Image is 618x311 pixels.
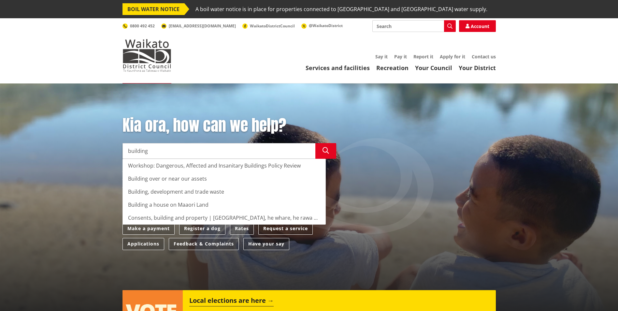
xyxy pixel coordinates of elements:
a: Rates [230,223,254,235]
a: Pay it [394,53,407,60]
a: Account [459,20,496,32]
a: [EMAIL_ADDRESS][DOMAIN_NAME] [161,23,236,29]
input: Search input [122,143,315,159]
a: Contact us [472,53,496,60]
a: @WaikatoDistrict [301,23,343,28]
a: Recreation [376,64,409,72]
span: BOIL WATER NOTICE [122,3,184,15]
div: Building a house on Maaori Land [123,198,325,211]
a: Your Council [415,64,452,72]
a: Request a service [258,223,313,235]
a: Say it [375,53,388,60]
a: Services and facilities [306,64,370,72]
a: Apply for it [440,53,465,60]
input: Search input [372,20,456,32]
a: WaikatoDistrictCouncil [242,23,295,29]
a: Report it [413,53,433,60]
div: Building over or near our assets [123,172,325,185]
span: @WaikatoDistrict [309,23,343,28]
span: [EMAIL_ADDRESS][DOMAIN_NAME] [169,23,236,29]
a: Applications [122,238,164,250]
div: Building, development and trade waste [123,185,325,198]
a: Your District [459,64,496,72]
a: Register a dog [179,223,225,235]
a: Make a payment [122,223,175,235]
h1: Kia ora, how can we help? [122,116,336,135]
img: Waikato District Council - Te Kaunihera aa Takiwaa o Waikato [122,39,171,72]
a: Feedback & Complaints [169,238,239,250]
div: Consents, building and property | [GEOGRAPHIC_DATA], he whare, he rawa hoki [123,211,325,224]
span: A boil water notice is in place for properties connected to [GEOGRAPHIC_DATA] and [GEOGRAPHIC_DAT... [195,3,487,15]
div: Workshop: Dangerous, Affected and Insanitary Buildings Policy Review [123,159,325,172]
iframe: Messenger Launcher [588,284,611,307]
span: WaikatoDistrictCouncil [250,23,295,29]
h2: Local elections are here [189,297,274,306]
a: 0800 492 452 [122,23,155,29]
span: 0800 492 452 [130,23,155,29]
a: Have your say [243,238,289,250]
